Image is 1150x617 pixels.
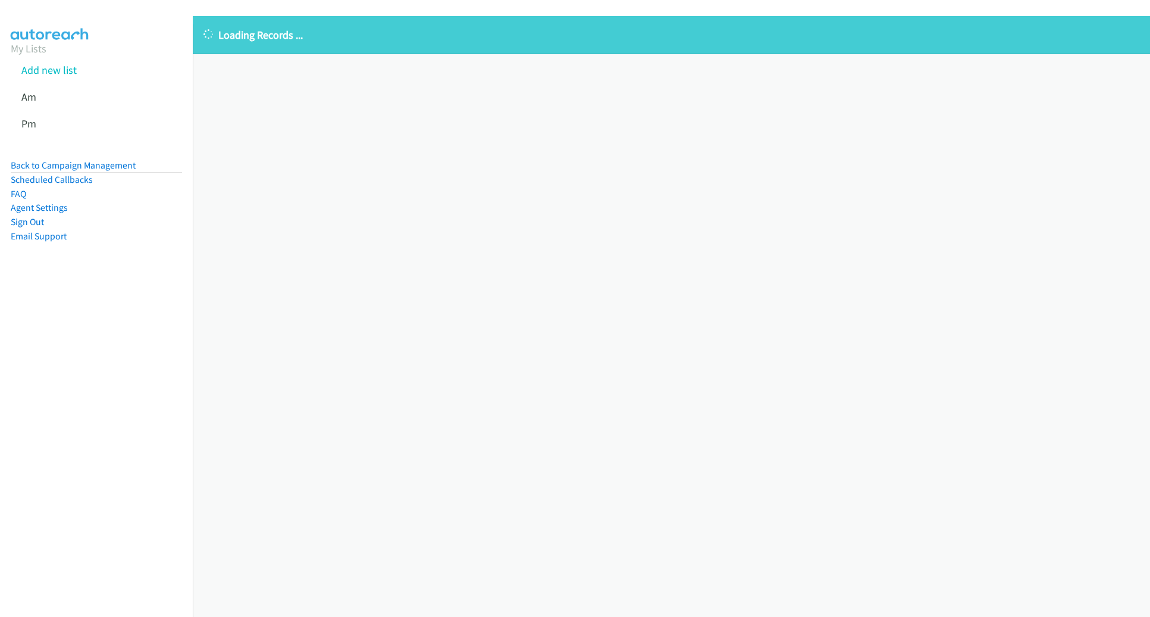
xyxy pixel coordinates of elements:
a: Sign Out [11,216,44,228]
a: Pm [21,117,36,130]
a: FAQ [11,188,26,200]
a: My Lists [11,42,46,55]
a: Agent Settings [11,202,68,213]
a: Back to Campaign Management [11,160,136,171]
a: Email Support [11,230,67,242]
p: Loading Records ... [203,27,1139,43]
a: Scheduled Callbacks [11,174,93,185]
a: Am [21,90,36,104]
a: Add new list [21,63,77,77]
